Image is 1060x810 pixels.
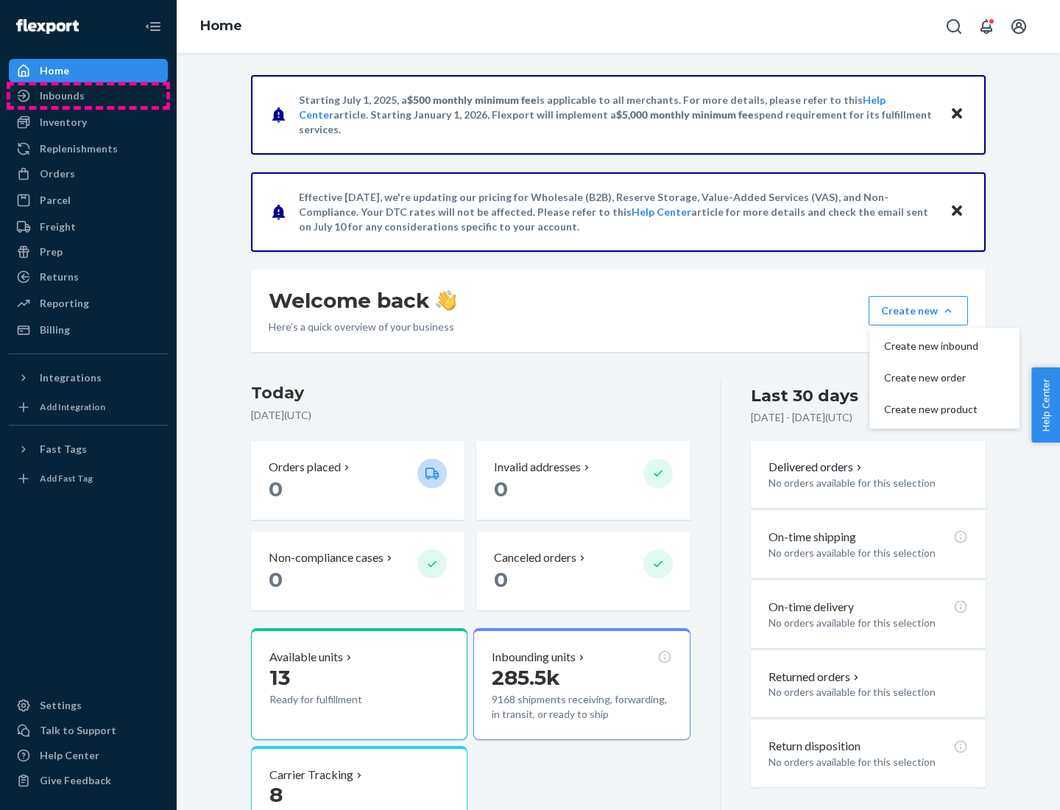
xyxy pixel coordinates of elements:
[768,616,968,630] p: No orders available for this selection
[9,769,168,792] button: Give Feedback
[9,744,168,767] a: Help Center
[269,692,406,707] p: Ready for fulfillment
[269,782,283,807] span: 8
[9,110,168,134] a: Inventory
[40,63,69,78] div: Home
[768,685,968,700] p: No orders available for this selection
[632,205,691,218] a: Help Center
[299,190,936,234] p: Effective [DATE], we're updating our pricing for Wholesale (B2B), Reserve Storage, Value-Added Se...
[494,476,508,501] span: 0
[9,189,168,212] a: Parcel
[251,441,464,520] button: Orders placed 0
[751,384,858,407] div: Last 30 days
[40,698,82,713] div: Settings
[200,18,242,34] a: Home
[269,567,283,592] span: 0
[436,290,456,311] img: hand-wave emoji
[768,529,856,546] p: On-time shipping
[9,719,168,742] a: Talk to Support
[269,476,283,501] span: 0
[40,219,76,234] div: Freight
[768,599,854,616] p: On-time delivery
[869,296,968,325] button: Create newCreate new inboundCreate new orderCreate new product
[9,215,168,239] a: Freight
[40,773,111,788] div: Give Feedback
[40,166,75,181] div: Orders
[188,5,254,48] ol: breadcrumbs
[40,748,99,763] div: Help Center
[872,362,1017,394] button: Create new order
[40,723,116,738] div: Talk to Support
[407,94,537,106] span: $500 monthly minimum fee
[269,287,456,314] h1: Welcome back
[947,104,967,125] button: Close
[972,12,1001,41] button: Open notifications
[269,665,290,690] span: 13
[269,549,384,566] p: Non-compliance cases
[9,694,168,717] a: Settings
[9,240,168,264] a: Prep
[884,341,978,351] span: Create new inbound
[768,738,861,755] p: Return disposition
[40,442,87,457] div: Fast Tags
[494,549,576,566] p: Canceled orders
[9,84,168,108] a: Inbounds
[476,441,690,520] button: Invalid addresses 0
[492,665,560,690] span: 285.5k
[768,755,968,769] p: No orders available for this selection
[138,12,168,41] button: Close Navigation
[9,137,168,161] a: Replenishments
[251,628,467,740] button: Available units13Ready for fulfillment
[751,410,852,425] p: [DATE] - [DATE] ( UTC )
[768,476,968,490] p: No orders available for this selection
[768,669,862,686] button: Returned orders
[40,472,93,485] div: Add Fast Tag
[16,19,79,34] img: Flexport logo
[40,244,63,259] div: Prep
[40,193,71,208] div: Parcel
[9,162,168,186] a: Orders
[9,292,168,315] a: Reporting
[40,323,70,337] div: Billing
[40,141,118,156] div: Replenishments
[269,767,353,783] p: Carrier Tracking
[494,459,581,476] p: Invalid addresses
[884,404,978,415] span: Create new product
[299,93,936,137] p: Starting July 1, 2025, a is applicable to all merchants. For more details, please refer to this a...
[9,366,168,390] button: Integrations
[872,331,1017,362] button: Create new inbound
[492,692,671,722] p: 9168 shipments receiving, forwarding, in transit, or ready to ship
[40,296,89,311] div: Reporting
[269,459,341,476] p: Orders placed
[9,467,168,490] a: Add Fast Tag
[40,115,87,130] div: Inventory
[40,88,85,103] div: Inbounds
[768,459,865,476] button: Delivered orders
[251,408,690,423] p: [DATE] ( UTC )
[9,265,168,289] a: Returns
[269,649,343,666] p: Available units
[872,394,1017,426] button: Create new product
[9,395,168,419] a: Add Integration
[476,532,690,610] button: Canceled orders 0
[939,12,969,41] button: Open Search Box
[884,373,978,383] span: Create new order
[492,649,576,666] p: Inbounding units
[40,370,102,385] div: Integrations
[251,532,464,610] button: Non-compliance cases 0
[269,320,456,334] p: Here’s a quick overview of your business
[9,437,168,461] button: Fast Tags
[1031,367,1060,443] button: Help Center
[947,201,967,222] button: Close
[768,546,968,560] p: No orders available for this selection
[494,567,508,592] span: 0
[251,381,690,405] h3: Today
[9,59,168,82] a: Home
[9,318,168,342] a: Billing
[616,108,754,121] span: $5,000 monthly minimum fee
[40,270,79,284] div: Returns
[1004,12,1033,41] button: Open account menu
